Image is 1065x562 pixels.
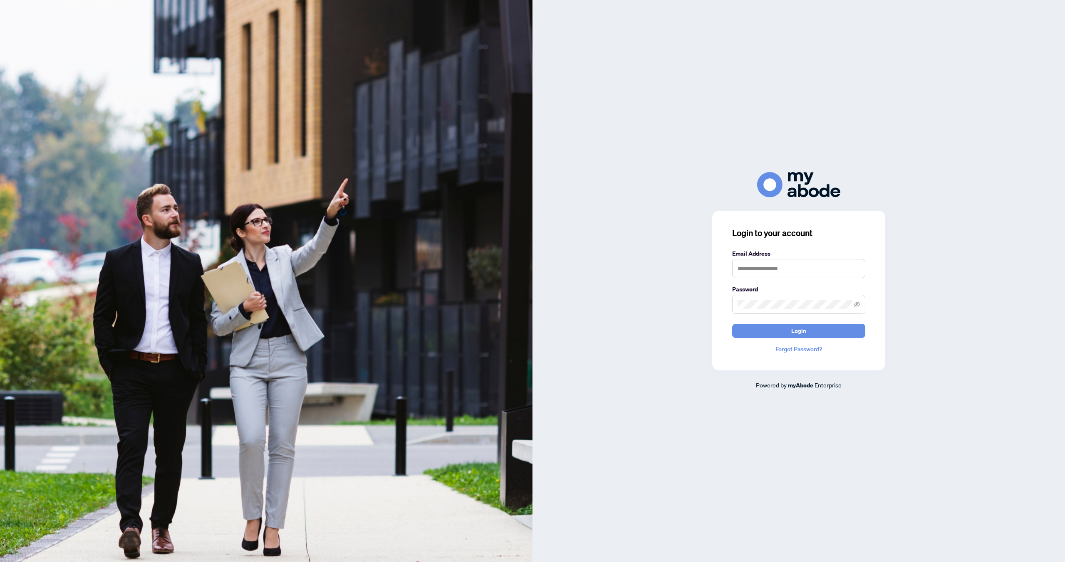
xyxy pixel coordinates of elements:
h3: Login to your account [732,227,865,239]
a: Forgot Password? [732,345,865,354]
button: Login [732,324,865,338]
span: Powered by [756,381,787,389]
span: eye-invisible [854,301,860,307]
label: Email Address [732,249,865,258]
label: Password [732,285,865,294]
img: ma-logo [757,172,840,197]
span: Enterprise [815,381,842,389]
a: myAbode [788,381,813,390]
span: Login [791,324,806,338]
